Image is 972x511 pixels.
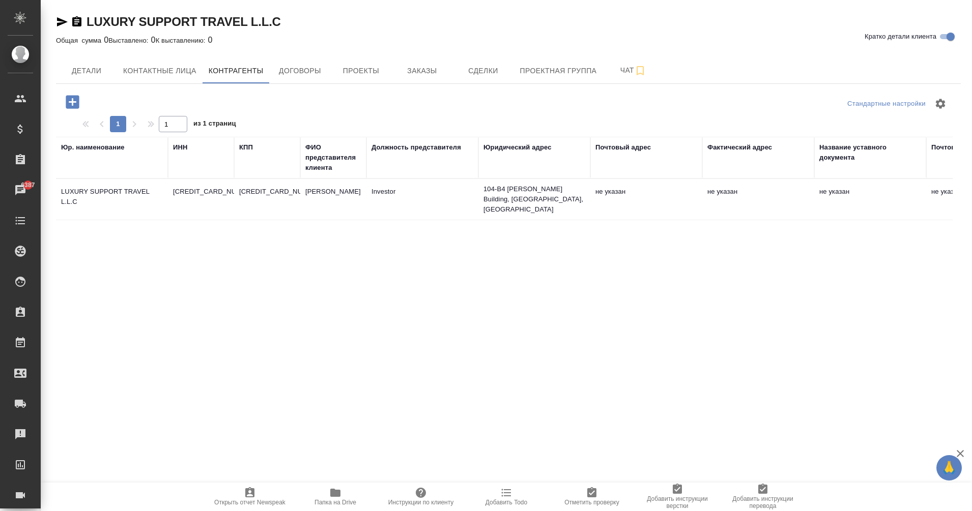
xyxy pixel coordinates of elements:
[819,142,921,163] div: Название уставного документа
[485,499,527,506] span: Добавить Todo
[371,142,461,153] div: Должность представителя
[397,65,446,77] span: Заказы
[595,142,651,153] div: Почтовый адрес
[464,483,549,511] button: Добавить Todo
[634,65,646,77] svg: Подписаться
[564,499,619,506] span: Отметить проверку
[293,483,378,511] button: Папка на Drive
[239,142,253,153] div: КПП
[641,495,714,509] span: Добавить инструкции верстки
[549,483,635,511] button: Отметить проверку
[56,34,961,46] div: 0 0 0
[207,483,293,511] button: Открыть отчет Newspeak
[56,37,104,44] p: Общая сумма
[814,182,926,217] td: не указан
[156,37,208,44] p: К выставлению:
[15,180,41,190] span: 6387
[865,32,936,42] span: Кратко детали клиента
[940,457,958,478] span: 🙏
[173,142,188,153] div: ИНН
[590,182,702,217] td: не указан
[726,495,799,509] span: Добавить инструкции перевода
[478,179,590,220] td: 104-B4 [PERSON_NAME] Building, [GEOGRAPHIC_DATA], [GEOGRAPHIC_DATA]
[234,182,300,217] td: [CREDIT_CARD_NUMBER]
[193,117,236,132] span: из 1 страниц
[720,483,806,511] button: Добавить инструкции перевода
[59,92,87,112] button: Добавить контрагента
[707,142,772,153] div: Фактический адрес
[378,483,464,511] button: Инструкции по клиенту
[702,182,814,217] td: не указан
[609,64,657,77] span: Чат
[845,96,928,112] div: split button
[71,16,83,28] button: Скопировать ссылку
[62,65,111,77] span: Детали
[366,182,478,217] td: Investor
[483,142,552,153] div: Юридический адрес
[305,142,361,173] div: ФИО представителя клиента
[520,65,596,77] span: Проектная группа
[123,65,196,77] span: Контактные лица
[928,92,953,116] span: Настроить таблицу
[936,455,962,480] button: 🙏
[108,37,151,44] p: Выставлено:
[336,65,385,77] span: Проекты
[87,15,281,28] a: LUXURY SUPPORT TRAVEL L.L.C
[3,177,38,203] a: 6387
[214,499,285,506] span: Открыть отчет Newspeak
[209,65,264,77] span: Контрагенты
[168,182,234,217] td: [CREDIT_CARD_NUMBER]
[388,499,454,506] span: Инструкции по клиенту
[56,182,168,217] td: LUXURY SUPPORT TRAVEL L.L.C
[300,182,366,217] td: [PERSON_NAME]
[275,65,324,77] span: Договоры
[459,65,507,77] span: Сделки
[61,142,125,153] div: Юр. наименование
[56,16,68,28] button: Скопировать ссылку для ЯМессенджера
[315,499,356,506] span: Папка на Drive
[635,483,720,511] button: Добавить инструкции верстки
